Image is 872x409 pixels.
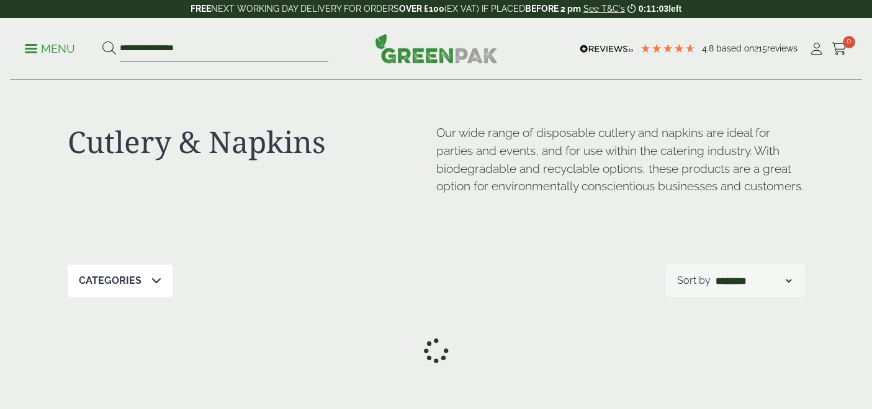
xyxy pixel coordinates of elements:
p: Sort by [677,273,711,288]
p: Menu [25,42,75,56]
select: Shop order [713,273,794,288]
strong: FREE [191,4,211,14]
img: REVIEWS.io [580,45,634,53]
strong: OVER £100 [399,4,444,14]
a: Menu [25,42,75,54]
p: Our wide range of disposable cutlery and napkins are ideal for parties and events, and for use wi... [436,124,805,195]
a: 0 [832,40,847,58]
span: 0:11:03 [639,4,668,14]
span: 4.8 [702,43,716,53]
a: See T&C's [583,4,625,14]
h1: Cutlery & Napkins [68,124,436,160]
span: Based on [716,43,754,53]
span: 215 [754,43,767,53]
i: My Account [809,43,824,55]
strong: BEFORE 2 pm [525,4,581,14]
div: 4.79 Stars [640,43,696,54]
p: Categories [79,273,142,288]
span: 0 [843,36,855,48]
img: GreenPak Supplies [375,33,498,63]
span: left [668,4,681,14]
span: reviews [767,43,798,53]
i: Cart [832,43,847,55]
